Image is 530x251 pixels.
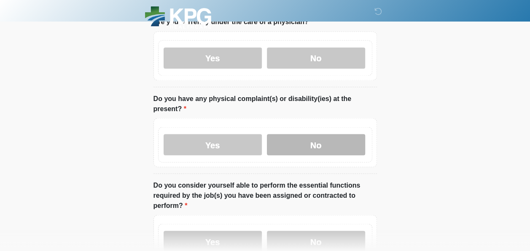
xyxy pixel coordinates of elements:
label: No [267,47,365,68]
label: Yes [164,47,262,68]
label: No [267,134,365,155]
img: KPG Healthcare Logo [145,6,211,29]
label: Yes [164,134,262,155]
label: Do you have any physical complaint(s) or disability(ies) at the present? [153,93,377,114]
label: Do you consider yourself able to perform the essential functions required by the job(s) you have ... [153,180,377,210]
